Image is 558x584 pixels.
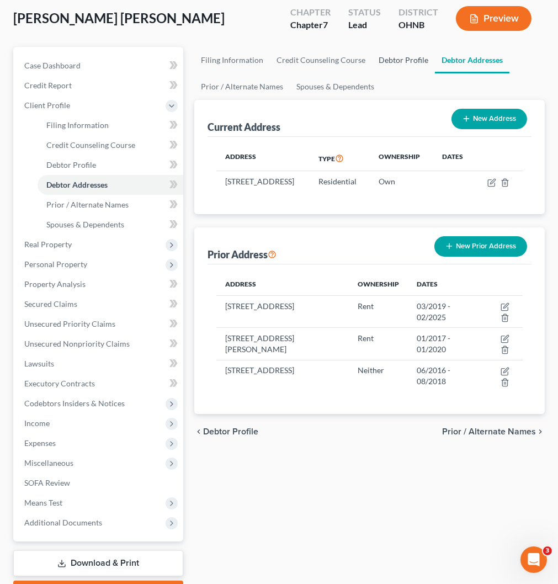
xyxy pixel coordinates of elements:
[216,295,349,327] td: [STREET_ADDRESS]
[24,379,95,388] span: Executory Contracts
[24,61,81,70] span: Case Dashboard
[38,195,183,215] a: Prior / Alternate Names
[24,81,72,90] span: Credit Report
[203,427,258,436] span: Debtor Profile
[46,140,135,150] span: Credit Counseling Course
[15,76,183,95] a: Credit Report
[194,73,290,100] a: Prior / Alternate Names
[24,240,72,249] span: Real Property
[46,120,109,130] span: Filing Information
[24,339,130,348] span: Unsecured Nonpriority Claims
[24,458,73,468] span: Miscellaneous
[290,19,331,31] div: Chapter
[370,146,433,171] th: Ownership
[15,56,183,76] a: Case Dashboard
[398,19,438,31] div: OHNB
[323,19,328,30] span: 7
[194,47,270,73] a: Filing Information
[208,120,280,134] div: Current Address
[408,295,482,327] td: 03/2019 - 02/2025
[15,294,183,314] a: Secured Claims
[15,274,183,294] a: Property Analysis
[46,220,124,229] span: Spouses & Dependents
[15,473,183,493] a: SOFA Review
[348,6,381,19] div: Status
[435,47,509,73] a: Debtor Addresses
[290,73,381,100] a: Spouses & Dependents
[15,334,183,354] a: Unsecured Nonpriority Claims
[216,360,349,392] td: [STREET_ADDRESS]
[24,100,70,110] span: Client Profile
[24,399,125,408] span: Codebtors Insiders & Notices
[349,328,408,360] td: Rent
[24,518,102,527] span: Additional Documents
[310,171,370,192] td: Residential
[370,171,433,192] td: Own
[46,180,108,189] span: Debtor Addresses
[216,171,310,192] td: [STREET_ADDRESS]
[543,546,552,555] span: 3
[442,427,545,436] button: Prior / Alternate Names chevron_right
[208,248,277,261] div: Prior Address
[38,215,183,235] a: Spouses & Dependents
[408,360,482,392] td: 06/2016 - 08/2018
[24,359,54,368] span: Lawsuits
[194,427,203,436] i: chevron_left
[38,155,183,175] a: Debtor Profile
[456,6,532,31] button: Preview
[46,160,96,169] span: Debtor Profile
[536,427,545,436] i: chevron_right
[398,6,438,19] div: District
[194,427,258,436] button: chevron_left Debtor Profile
[372,47,435,73] a: Debtor Profile
[46,200,129,209] span: Prior / Alternate Names
[24,319,115,328] span: Unsecured Priority Claims
[310,146,370,171] th: Type
[216,328,349,360] td: [STREET_ADDRESS][PERSON_NAME]
[349,273,408,295] th: Ownership
[15,354,183,374] a: Lawsuits
[349,295,408,327] td: Rent
[433,146,475,171] th: Dates
[442,427,536,436] span: Prior / Alternate Names
[24,498,62,507] span: Means Test
[38,115,183,135] a: Filing Information
[520,546,547,573] iframe: Intercom live chat
[13,550,183,576] a: Download & Print
[13,10,225,26] span: [PERSON_NAME] [PERSON_NAME]
[24,299,77,309] span: Secured Claims
[15,314,183,334] a: Unsecured Priority Claims
[434,236,527,257] button: New Prior Address
[290,6,331,19] div: Chapter
[348,19,381,31] div: Lead
[451,109,527,129] button: New Address
[24,259,87,269] span: Personal Property
[216,146,310,171] th: Address
[270,47,372,73] a: Credit Counseling Course
[24,478,70,487] span: SOFA Review
[216,273,349,295] th: Address
[349,360,408,392] td: Neither
[24,418,50,428] span: Income
[408,273,482,295] th: Dates
[408,328,482,360] td: 01/2017 - 01/2020
[38,175,183,195] a: Debtor Addresses
[38,135,183,155] a: Credit Counseling Course
[24,279,86,289] span: Property Analysis
[24,438,56,448] span: Expenses
[15,374,183,394] a: Executory Contracts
